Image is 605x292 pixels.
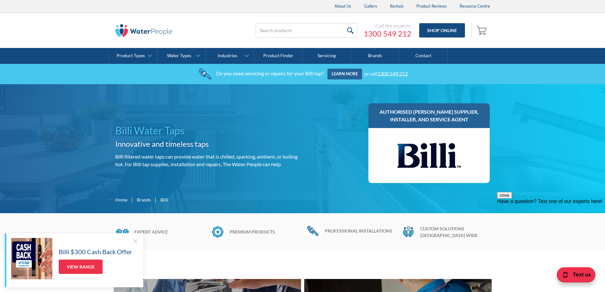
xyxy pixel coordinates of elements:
[131,196,134,203] div: |
[160,196,168,203] div: Billi
[303,48,351,64] a: Servicing
[364,70,408,76] div: or call
[137,196,151,203] a: Brands
[134,228,206,235] h6: Expert advice
[115,123,300,138] h1: Billi Water Taps
[109,48,157,64] a: Product Types
[364,23,411,29] div: Call the experts
[209,223,226,241] img: Badge
[476,25,488,35] img: shopping cart
[420,225,492,239] h6: Custom solutions [GEOGRAPHIC_DATA] wide
[114,223,131,241] img: Glasses
[541,260,605,292] iframe: podium webchat widget bubble
[304,223,322,239] img: Wrench
[167,53,191,58] div: Water Types
[216,70,324,76] div: Do you need servicing or repairs for your Billi tap?
[115,138,300,150] h2: Innovative and timeless taps
[400,48,448,64] a: Contact
[327,69,362,79] a: Learn more
[377,70,408,76] a: 1300 549 212
[419,23,465,37] a: Shop Online
[59,260,103,274] a: View Range
[154,196,157,203] div: |
[325,227,396,234] h6: Professional installations
[397,134,461,177] img: Billi
[364,29,411,38] a: 1300 549 212
[254,48,303,64] a: Product Finder
[475,23,490,38] a: Open empty cart
[256,23,357,37] input: Search products
[11,238,52,279] img: Billi $300 Cash Back Offer
[59,247,132,256] h5: Billi $300 Cash Back Offer
[400,223,417,241] img: Waterpeople Symbol
[206,48,254,64] a: Industries
[375,108,484,123] h3: Authorised [PERSON_NAME] supplier, installer, and service agent
[230,228,301,235] h6: Premium products
[497,192,605,268] iframe: podium webchat widget prompt
[218,53,237,58] div: Industries
[115,196,127,203] a: Home
[115,153,300,168] p: Billi filtered water taps can provide water that is chilled, sparking, ambient, or boiling hot. F...
[351,48,399,64] a: Brands
[115,24,172,37] img: The Water People
[158,48,205,64] a: Water Types
[117,53,145,58] div: Product Types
